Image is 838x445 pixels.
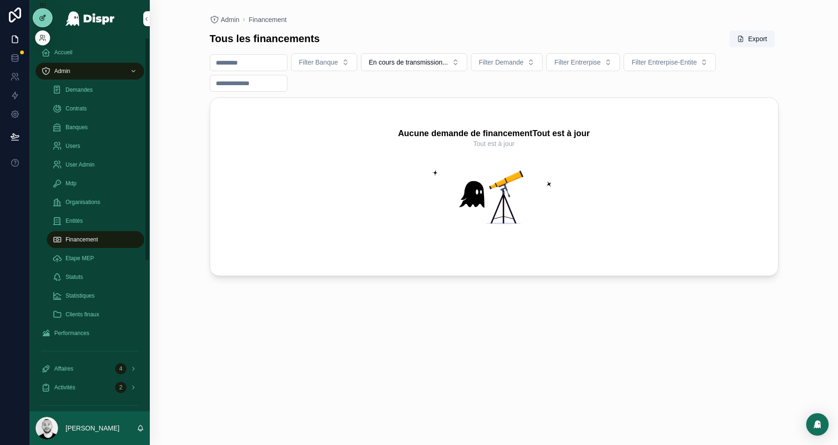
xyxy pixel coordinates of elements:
span: En cours de transmission... [369,58,448,67]
a: Admin [36,63,144,80]
h2: Aucune demande de financementTout est à jour [398,128,590,139]
span: Admin [221,15,240,24]
img: App logo [65,11,115,26]
span: Filter Entrerpise [554,58,601,67]
p: [PERSON_NAME] [66,423,119,433]
a: Accueil [36,44,144,61]
span: Financement [66,236,98,243]
a: Users [47,138,144,154]
span: Affaires [54,365,73,372]
span: Filter Banque [299,58,338,67]
span: Banques [66,124,88,131]
span: Filter Demande [479,58,524,67]
a: Banques [47,119,144,136]
a: Statuts [47,269,144,285]
button: Export [729,30,774,47]
a: Etape MEP [47,250,144,267]
button: Select Button [471,53,543,71]
a: Affaires4 [36,360,144,377]
a: Mdp [47,175,144,192]
a: User Admin [47,156,144,173]
img: Aucune demande de financementTout est à jour [419,156,569,246]
span: Users [66,142,80,150]
a: Financement [47,231,144,248]
span: Mdp [66,180,76,187]
div: 4 [115,363,126,374]
div: Open Intercom Messenger [806,413,829,436]
button: Select Button [291,53,357,71]
a: Activités2 [36,379,144,396]
span: Statistiques [66,292,95,299]
h1: Tous les financements [210,32,320,45]
span: Performances [54,329,89,337]
a: Financement [249,15,287,24]
span: Admin [54,67,70,75]
span: Demandes [66,86,93,94]
a: Demandes [47,81,144,98]
span: Filter Entrerpise-Entite [632,58,697,67]
span: User Admin [66,161,95,168]
span: Activités [54,384,75,391]
a: Organisations [47,194,144,211]
a: Performances [36,325,144,342]
span: Accueil [54,49,73,56]
span: Tout est à jour [473,139,515,148]
span: Contrats [66,105,87,112]
span: Organisations [66,198,100,206]
span: Etape MEP [66,255,94,262]
a: Statistiques [47,287,144,304]
a: Entités [47,212,144,229]
span: Statuts [66,273,83,281]
button: Select Button [361,53,467,71]
button: Select Button [624,53,716,71]
span: Clients finaux [66,311,99,318]
a: Contrats [47,100,144,117]
div: scrollable content [30,37,150,411]
div: 2 [115,382,126,393]
a: Admin [210,15,240,24]
a: Clients finaux [47,306,144,323]
span: Entités [66,217,83,225]
button: Select Button [546,53,620,71]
